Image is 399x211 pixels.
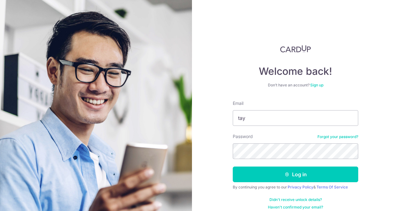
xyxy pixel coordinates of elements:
a: Terms Of Service [317,185,348,189]
a: Sign up [310,83,323,87]
img: CardUp Logo [280,45,311,53]
a: Privacy Policy [288,185,313,189]
a: Haven't confirmed your email? [268,205,323,210]
button: Log in [233,167,358,182]
label: Password [233,133,253,140]
input: Enter your Email [233,110,358,126]
label: Email [233,100,243,106]
a: Didn't receive unlock details? [269,197,322,202]
h4: Welcome back! [233,65,358,78]
div: Don’t have an account? [233,83,358,88]
a: Forgot your password? [317,134,358,139]
div: By continuing you agree to our & [233,185,358,190]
